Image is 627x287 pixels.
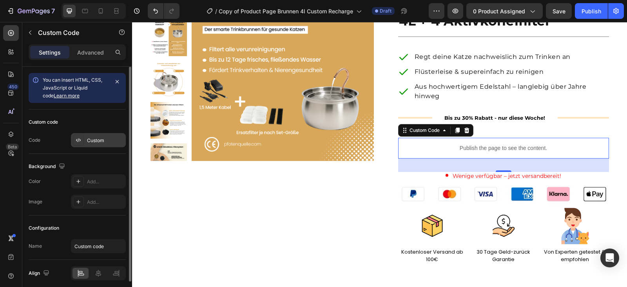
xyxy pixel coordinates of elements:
span: Kostenloser Versand ab 100€ [269,226,331,241]
div: Add... [87,178,124,185]
a: Learn more [54,93,80,99]
div: Add... [87,199,124,206]
div: Open Intercom Messenger [600,249,619,267]
div: 450 [7,84,19,90]
button: 7 [3,3,58,19]
div: Background [29,161,67,172]
button: 0 product assigned [466,3,543,19]
p: Advanced [77,48,104,57]
div: Image [29,198,42,205]
span: You can insert HTML, CSS, JavaScript or Liquid code [43,77,102,99]
span: Draft [380,7,391,15]
div: Custom Code [276,105,309,112]
div: Align [29,268,51,279]
span: Save [553,8,565,15]
iframe: Design area [132,22,627,287]
span: / [215,7,217,15]
p: Settings [39,48,61,57]
div: Name [29,243,42,250]
p: Aus hochwertigem Edelstahl – langlebig über Jahre hinweg [283,60,476,79]
button: Save [546,3,572,19]
button: Publish [575,3,608,19]
img: gempages_567733187413803941-eacd52da-1024-4362-b4c1-4f4eb493b9c7.webp [423,184,462,223]
span: Von Experten getestet & empfohlen [412,226,473,241]
span: 30 Tage Geld-zurück Garantie [344,226,398,241]
img: gempages_567733187413803941-583d5592-9e6b-4066-97a7-186d217e59e6.jpg [266,163,477,184]
div: Color [29,178,41,185]
div: Publish [582,7,601,15]
p: Flüsterleise & supereinfach zu reinigen [283,45,476,55]
div: Configuration [29,225,59,232]
div: Code [29,137,40,144]
div: Custom code [29,119,58,126]
p: Publish the page to see the content. [266,122,477,130]
span: 0 product assigned [473,7,525,15]
strong: Bis zu 30% Rabatt - nur diese Woche! [312,93,413,99]
p: 7 [51,6,55,16]
span: Copy of Product Page Brunnen 4l Custom Recharge [219,7,353,15]
div: Beta [6,144,19,150]
img: gempages_567733187413803941-0b939cdd-86c8-4564-8f75-ced14ef5b3ed.webp [352,184,391,223]
img: gempages_567733187413803941-c23b7126-56a9-4756-88fa-19c534e11b95.webp [281,184,320,223]
p: Custom Code [38,28,105,37]
p: Regt deine Katze nachweislich zum Trinken an [283,30,476,40]
div: Custom [87,137,124,144]
span: Wenige verfügbar – jetzt versandbereit! [321,150,429,158]
div: Undo/Redo [148,3,179,19]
